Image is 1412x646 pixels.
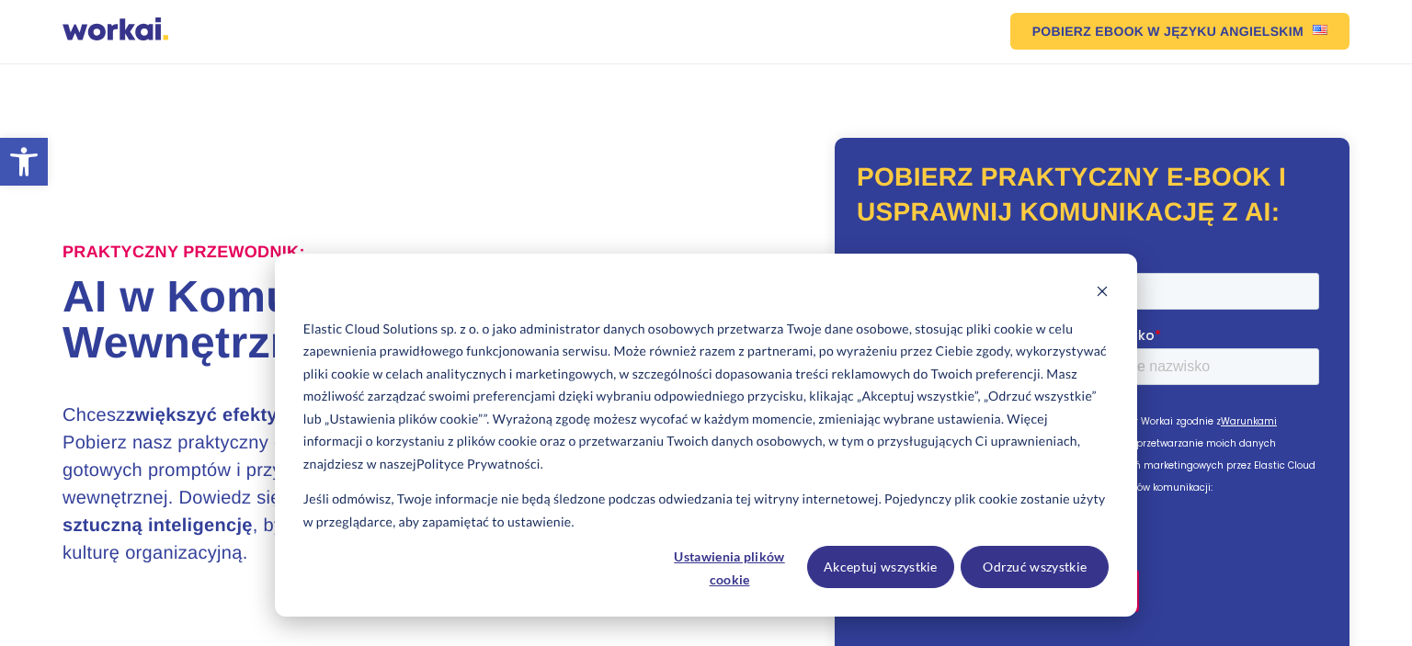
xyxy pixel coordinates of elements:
[857,160,1327,230] h2: Pobierz praktyczny e-book i usprawnij komunikację z AI:
[1032,25,1144,38] em: POBIERZ EBOOK
[1313,25,1327,35] img: US flag
[807,546,955,588] button: Akceptuj wszystkie
[275,254,1137,617] div: Cookie banner
[1096,282,1109,305] button: Dismiss cookie banner
[416,453,543,476] a: Polityce Prywatności.
[858,251,1327,628] iframe: Form 0
[63,402,642,567] h3: Chcesz Pobierz nasz praktyczny ebook, pełen konkretnych wskazówek, gotowych promptów i przykładów...
[1010,13,1349,50] a: POBIERZ EBOOKW JĘZYKU ANGIELSKIMUS flag
[63,275,706,367] h1: AI w Komunikacji Wewnętrznej
[303,488,1109,533] p: Jeśli odmówisz, Twoje informacje nie będą śledzone podczas odwiedzania tej witryny internetowej. ...
[961,546,1109,588] button: Odrzuć wszystkie
[126,405,627,425] strong: zwiększyć efektywność i zaangażowanie pracowników?
[303,318,1109,476] p: Elastic Cloud Solutions sp. z o. o jako administrator danych osobowych przetwarza Twoje dane osob...
[659,546,801,588] button: Ustawienia plików cookie
[63,243,305,263] label: Praktyczny przewodnik:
